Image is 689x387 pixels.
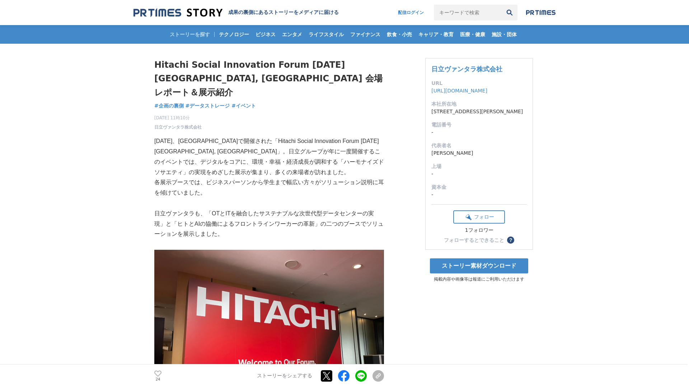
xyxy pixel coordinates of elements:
[154,177,384,198] p: 各展示ブースでは、ビジネスパーソンから学生まで幅広い方々がソリューション説明に耳を傾けていました。
[431,121,527,129] dt: 電話番号
[457,25,488,44] a: 医療・健康
[384,25,415,44] a: 飲食・小売
[133,8,339,18] a: 成果の裏側にあるストーリーをメディアに届ける 成果の裏側にあるストーリーをメディアに届ける
[133,8,222,18] img: 成果の裏側にあるストーリーをメディアに届ける
[431,170,527,178] dd: -
[431,149,527,157] dd: [PERSON_NAME]
[425,276,533,282] p: 掲載内容や画像等は報道にご利用いただけます
[489,25,520,44] a: 施設・団体
[186,102,230,109] span: #データストレージ
[253,25,278,44] a: ビジネス
[154,136,384,177] p: [DATE]、[GEOGRAPHIC_DATA]で開催された「Hitachi Social Innovation Forum [DATE] [GEOGRAPHIC_DATA], [GEOGRAP...
[228,9,339,16] h2: 成果の裏側にあるストーリーをメディアに届ける
[431,129,527,136] dd: -
[154,102,184,109] span: #企画の裏側
[186,102,230,110] a: #データストレージ
[431,191,527,199] dd: -
[434,5,502,20] input: キーワードで検索
[431,183,527,191] dt: 資本金
[431,88,487,94] a: [URL][DOMAIN_NAME]
[154,209,384,239] p: 日立ヴァンタラも、「OTとITを融合したサステナブルな次世代型データセンターの実現」と「ヒトとAIの協働によるフロントラインワーカーの革新」の二つのブースでソリューションを展示しました。
[507,236,514,244] button: ？
[431,65,502,73] a: 日立ヴァンタラ株式会社
[526,10,556,15] img: prtimes
[430,258,528,273] a: ストーリー素材ダウンロード
[347,25,383,44] a: ファイナンス
[508,238,513,243] span: ？
[416,25,456,44] a: キャリア・教育
[306,25,347,44] a: ライフスタイル
[347,31,383,38] span: ファイナンス
[257,373,312,379] p: ストーリーをシェアする
[231,102,256,109] span: #イベント
[231,102,256,110] a: #イベント
[279,25,305,44] a: エンタメ
[154,102,184,110] a: #企画の裏側
[391,5,431,20] a: 配信ログイン
[154,377,161,381] p: 24
[444,238,504,243] div: フォローするとできること
[453,210,505,224] button: フォロー
[306,31,347,38] span: ライフスタイル
[431,163,527,170] dt: 上場
[384,31,415,38] span: 飲食・小売
[154,124,202,130] a: 日立ヴァンタラ株式会社
[489,31,520,38] span: 施設・団体
[216,31,252,38] span: テクノロジー
[431,80,527,87] dt: URL
[416,31,456,38] span: キャリア・教育
[453,227,505,234] div: 1フォロワー
[431,108,527,115] dd: [STREET_ADDRESS][PERSON_NAME]
[279,31,305,38] span: エンタメ
[502,5,517,20] button: 検索
[431,142,527,149] dt: 代表者名
[154,115,202,121] span: [DATE] 11時10分
[253,31,278,38] span: ビジネス
[457,31,488,38] span: 医療・健康
[431,100,527,108] dt: 本社所在地
[154,58,384,99] h1: Hitachi Social Innovation Forum [DATE] [GEOGRAPHIC_DATA], [GEOGRAPHIC_DATA] 会場レポート＆展示紹介
[216,25,252,44] a: テクノロジー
